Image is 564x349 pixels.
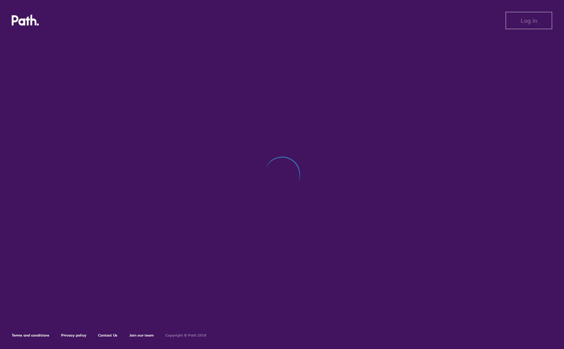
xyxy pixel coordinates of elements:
[505,12,552,29] button: Log in
[129,333,154,338] a: Join our team
[98,333,117,338] a: Contact Us
[165,333,206,338] h6: Copyright © Path 2018
[61,333,86,338] a: Privacy policy
[521,17,537,24] span: Log in
[12,333,49,338] a: Terms and conditions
